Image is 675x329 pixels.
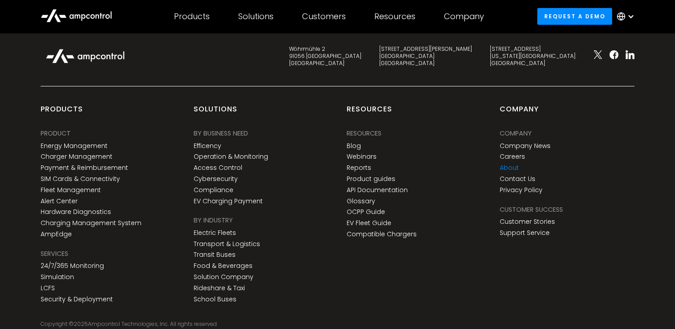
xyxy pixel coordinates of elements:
[238,12,273,21] div: Solutions
[347,208,385,216] a: OCPP Guide
[194,284,245,292] a: Rideshare & Taxi
[41,230,72,238] a: AmpEdge
[194,104,237,121] div: Solutions
[374,12,415,21] div: Resources
[74,320,88,328] span: 2025
[499,153,525,160] a: Careers
[194,197,263,205] a: EV Charging Payment
[194,215,233,225] div: BY INDUSTRY
[347,128,381,138] div: Resources
[347,104,392,121] div: Resources
[194,175,238,183] a: Cybersecurity
[41,273,74,281] a: Simulation
[347,142,361,150] a: Blog
[41,284,55,292] a: LCFS
[499,175,535,183] a: Contact Us
[444,12,484,21] div: Company
[194,128,248,138] div: BY BUSINESS NEED
[194,296,236,303] a: School Buses
[302,12,346,21] div: Customers
[194,273,253,281] a: Solution Company
[174,12,210,21] div: Products
[347,197,375,205] a: Glossary
[194,142,221,150] a: Efficency
[194,153,268,160] a: Operation & Monitoring
[194,164,242,172] a: Access Control
[194,251,236,259] a: Transit Buses
[41,219,141,227] a: Charging Management System
[347,175,395,183] a: Product guides
[41,142,108,150] a: Energy Management
[41,128,70,138] div: PRODUCT
[194,240,260,248] a: Transport & Logistics
[499,205,563,214] div: Customer success
[194,186,233,194] a: Compliance
[499,142,550,150] a: Company News
[499,164,518,172] a: About
[499,104,538,121] div: Company
[41,208,111,216] a: Hardware Diagnostics
[347,153,377,160] a: Webinars
[499,218,555,226] a: Customer Stories
[499,128,531,138] div: Company
[194,229,236,237] a: Electric Fleets
[499,186,542,194] a: Privacy Policy
[499,229,549,237] a: Support Service
[41,44,130,68] img: Ampcontrol Logo
[537,8,612,25] a: Request a demo
[347,164,371,172] a: Reports
[289,45,361,66] div: Wöhrmühle 2 91056 [GEOGRAPHIC_DATA] [GEOGRAPHIC_DATA]
[41,153,112,160] a: Charger Management
[41,186,101,194] a: Fleet Management
[347,186,408,194] a: API Documentation
[347,219,391,227] a: EV Fleet Guide
[490,45,576,66] div: [STREET_ADDRESS] [US_STATE][GEOGRAPHIC_DATA] [GEOGRAPHIC_DATA]
[41,249,68,259] div: SERVICES
[379,45,472,66] div: [STREET_ADDRESS][PERSON_NAME] [GEOGRAPHIC_DATA] [GEOGRAPHIC_DATA]
[41,296,113,303] a: Security & Deployment
[194,262,253,270] a: Food & Beverages
[41,164,128,172] a: Payment & Reimbursement
[41,321,634,328] div: Copyright © Ampcontrol Technologies, Inc. All rights reserved
[41,104,83,121] div: products
[347,230,417,238] a: Compatible Chargers
[41,197,78,205] a: Alert Center
[41,175,120,183] a: SIM Cards & Connectivity
[41,262,104,270] a: 24/7/365 Monitoring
